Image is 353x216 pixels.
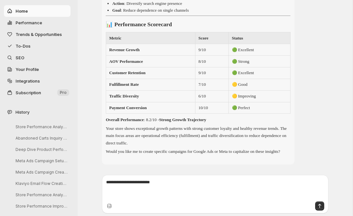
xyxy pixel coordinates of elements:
[10,144,72,154] button: Deep Dive Product Performance Analysis
[195,67,228,79] td: 9/10
[10,201,72,211] button: Store Performance Improvement Analysis Steps
[195,90,228,102] td: 6/10
[10,190,72,200] button: Store Performance Analysis and Suggestions
[159,117,206,122] strong: Strong Growth Trajectory
[106,116,291,123] p: : 8.2/10 -
[4,40,71,52] button: To-Dos
[112,1,124,6] strong: Action
[195,32,228,44] th: Score
[228,67,290,79] td: 🟢 Excellent
[16,90,41,95] span: Subscription
[4,87,71,98] button: Subscription
[4,17,71,28] button: Performance
[195,102,228,114] td: 10/10
[112,1,182,6] p: : Diversify search engine presence
[10,133,72,143] button: Abandoned Carts Inquiry for [DATE]
[195,44,228,56] td: 9/10
[4,63,71,75] a: Your Profile
[228,56,290,67] td: 🟢 Strong
[106,148,291,155] p: Would you like me to create specific campaigns for Google Ads or Meta to capitalize on these insi...
[16,43,30,49] span: To-Dos
[109,59,143,64] strong: AOV Performance
[195,56,228,67] td: 8/10
[10,156,72,166] button: Meta Ads Campaign Setup Instructions
[106,32,195,44] th: Metric
[109,94,139,98] strong: Traffic Diversity
[16,8,28,14] span: Home
[106,125,291,146] p: Your store shows exceptional growth patterns with strong customer loyalty and healthy revenue tre...
[4,75,71,87] a: Integrations
[112,8,189,13] p: : Reduce dependence on single channels
[112,8,121,13] strong: Goal
[4,28,71,40] button: Trends & Opportunities
[16,32,62,37] span: Trends & Opportunities
[4,52,71,63] a: SEO
[10,122,72,132] button: Store Performance Analysis and Recommendations
[106,203,113,209] button: Upload image
[16,67,39,72] span: Your Profile
[315,201,324,210] button: Send message
[228,90,290,102] td: 🟡 Improving
[106,20,291,29] h2: 📊 Performance Scorecard
[228,102,290,114] td: 🟢 Perfect
[228,44,290,56] td: 🟢 Excellent
[16,55,24,60] span: SEO
[10,167,72,177] button: Meta Ads Campaign Creation Guide
[10,178,72,188] button: Klaviyo Email Flow Creation Guide
[16,109,29,115] span: History
[228,32,290,44] th: Status
[60,90,67,95] span: Pro
[4,5,71,17] button: Home
[195,79,228,90] td: 7/10
[16,20,42,25] span: Performance
[228,79,290,90] td: 🟡 Good
[16,78,40,84] span: Integrations
[109,47,140,52] strong: Revenue Growth
[109,70,146,75] strong: Customer Retention
[109,82,139,87] strong: Fulfillment Rate
[109,105,147,110] strong: Payment Conversion
[106,117,144,122] strong: Overall Performance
